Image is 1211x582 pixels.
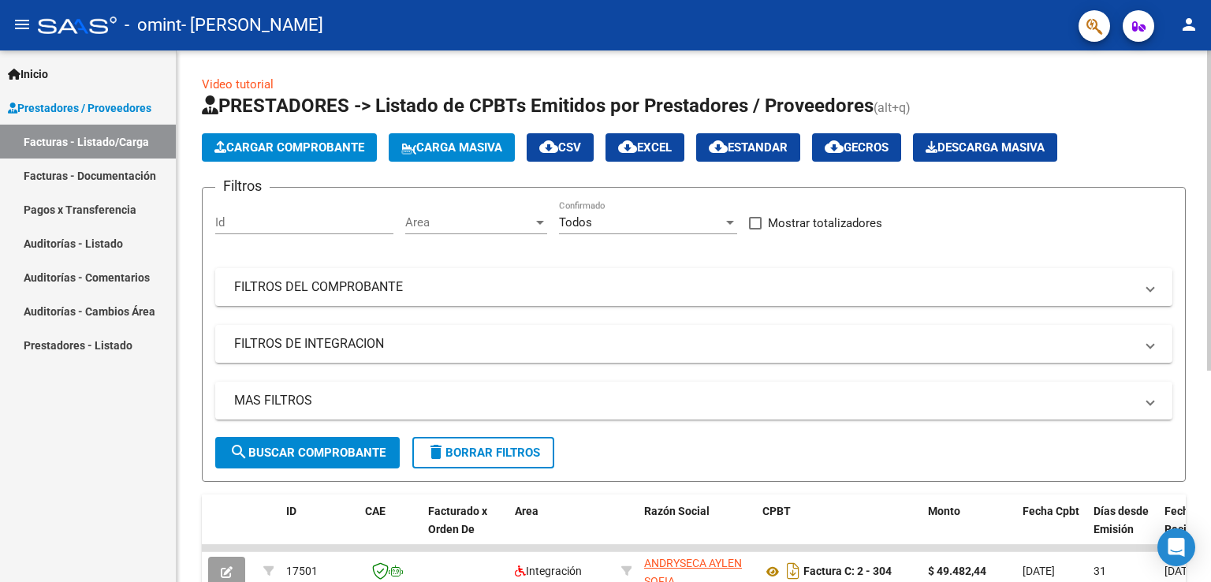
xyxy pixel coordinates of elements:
mat-expansion-panel-header: FILTROS DEL COMPROBANTE [215,268,1172,306]
h3: Filtros [215,175,270,197]
button: Gecros [812,133,901,162]
span: Integración [515,565,582,577]
datatable-header-cell: Fecha Cpbt [1016,494,1087,564]
datatable-header-cell: Area [509,494,615,564]
span: Carga Masiva [401,140,502,155]
span: Inicio [8,65,48,83]
span: (alt+q) [874,100,911,115]
span: Cargar Comprobante [214,140,364,155]
mat-expansion-panel-header: FILTROS DE INTEGRACION [215,325,1172,363]
span: Area [515,505,538,517]
strong: Factura C: 2 - 304 [803,565,892,578]
mat-expansion-panel-header: MAS FILTROS [215,382,1172,420]
button: Estandar [696,133,800,162]
mat-icon: cloud_download [539,137,558,156]
span: ID [286,505,296,517]
span: CSV [539,140,581,155]
button: CSV [527,133,594,162]
mat-panel-title: FILTROS DEL COMPROBANTE [234,278,1135,296]
span: Gecros [825,140,889,155]
span: 31 [1094,565,1106,577]
button: Carga Masiva [389,133,515,162]
mat-panel-title: MAS FILTROS [234,392,1135,409]
span: CAE [365,505,386,517]
datatable-header-cell: Monto [922,494,1016,564]
strong: $ 49.482,44 [928,565,986,577]
mat-icon: person [1179,15,1198,34]
span: Estandar [709,140,788,155]
button: Cargar Comprobante [202,133,377,162]
datatable-header-cell: Razón Social [638,494,756,564]
datatable-header-cell: CPBT [756,494,922,564]
mat-icon: cloud_download [825,137,844,156]
button: Descarga Masiva [913,133,1057,162]
span: EXCEL [618,140,672,155]
mat-icon: cloud_download [709,137,728,156]
span: Mostrar totalizadores [768,214,882,233]
span: CPBT [762,505,791,517]
span: Todos [559,215,592,229]
app-download-masive: Descarga masiva de comprobantes (adjuntos) [913,133,1057,162]
span: Area [405,215,533,229]
div: Open Intercom Messenger [1157,528,1195,566]
span: - [PERSON_NAME] [181,8,323,43]
button: Borrar Filtros [412,437,554,468]
span: Fecha Recibido [1164,505,1209,535]
button: EXCEL [605,133,684,162]
mat-panel-title: FILTROS DE INTEGRACION [234,335,1135,353]
span: [DATE] [1023,565,1055,577]
datatable-header-cell: CAE [359,494,422,564]
datatable-header-cell: ID [280,494,359,564]
span: PRESTADORES -> Listado de CPBTs Emitidos por Prestadores / Proveedores [202,95,874,117]
a: Video tutorial [202,77,274,91]
mat-icon: menu [13,15,32,34]
mat-icon: cloud_download [618,137,637,156]
datatable-header-cell: Días desde Emisión [1087,494,1158,564]
span: Razón Social [644,505,710,517]
span: [DATE] [1164,565,1197,577]
span: Facturado x Orden De [428,505,487,535]
span: 17501 [286,565,318,577]
span: Monto [928,505,960,517]
span: Borrar Filtros [427,446,540,460]
span: Días desde Emisión [1094,505,1149,535]
button: Buscar Comprobante [215,437,400,468]
span: Descarga Masiva [926,140,1045,155]
datatable-header-cell: Facturado x Orden De [422,494,509,564]
mat-icon: search [229,442,248,461]
mat-icon: delete [427,442,445,461]
span: Prestadores / Proveedores [8,99,151,117]
span: Buscar Comprobante [229,446,386,460]
span: Fecha Cpbt [1023,505,1079,517]
span: - omint [125,8,181,43]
